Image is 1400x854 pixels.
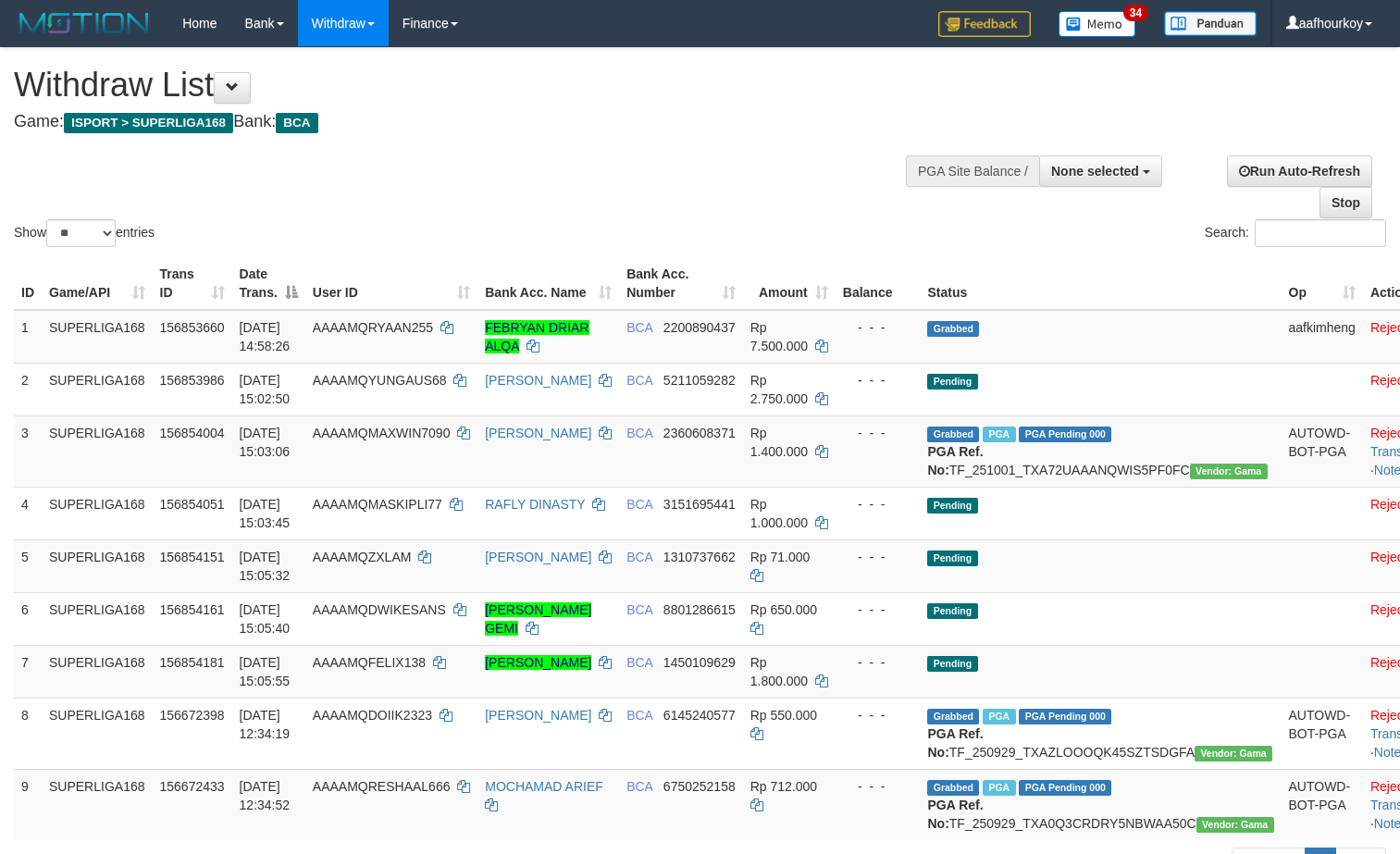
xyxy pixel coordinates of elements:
span: Copy 3151695441 to clipboard [663,497,736,512]
td: SUPERLIGA168 [42,769,153,840]
span: [DATE] 15:02:50 [240,373,291,406]
img: Button%20Memo.svg [1059,11,1136,37]
span: Grabbed [927,427,979,442]
span: AAAAMQFELIX138 [313,655,426,670]
td: 5 [14,539,42,592]
label: Show entries [14,219,155,247]
span: [DATE] 15:03:06 [240,426,291,459]
span: Rp 712.000 [750,779,817,794]
span: Grabbed [927,709,979,724]
td: AUTOWD-BOT-PGA [1282,698,1363,769]
img: MOTION_logo.png [14,9,155,37]
div: - - - [843,653,913,672]
span: AAAAMQZXLAM [313,550,412,564]
th: ID [14,257,42,310]
div: - - - [843,548,913,566]
a: FEBRYAN DRIAR ALQA [485,320,588,353]
a: Stop [1319,187,1372,218]
td: SUPERLIGA168 [42,363,153,415]
td: TF_250929_TXAZLOOOQK45SZTSDGFA [920,698,1281,769]
div: PGA Site Balance / [906,155,1039,187]
span: [DATE] 15:03:45 [240,497,291,530]
a: MOCHAMAD ARIEF [485,779,603,794]
span: [DATE] 14:58:26 [240,320,291,353]
span: 156854004 [160,426,225,440]
span: Copy 8801286615 to clipboard [663,602,736,617]
span: Rp 2.750.000 [750,373,808,406]
th: Trans ID: activate to sort column ascending [153,257,232,310]
span: [DATE] 15:05:40 [240,602,291,636]
td: 7 [14,645,42,698]
td: SUPERLIGA168 [42,310,153,364]
span: AAAAMQDWIKESANS [313,602,446,617]
b: PGA Ref. No: [927,798,983,831]
span: Rp 7.500.000 [750,320,808,353]
span: Pending [927,603,977,619]
span: Vendor URL: https://trx31.1velocity.biz [1190,464,1268,479]
span: Rp 1.800.000 [750,655,808,688]
span: Pending [927,656,977,672]
span: 156854151 [160,550,225,564]
td: SUPERLIGA168 [42,539,153,592]
span: BCA [626,497,652,512]
a: [PERSON_NAME] [485,550,591,564]
th: Status [920,257,1281,310]
span: PGA Pending [1019,427,1111,442]
div: - - - [843,318,913,337]
span: AAAAMQRYAAN255 [313,320,433,335]
th: Bank Acc. Number: activate to sort column ascending [619,257,743,310]
td: SUPERLIGA168 [42,698,153,769]
span: 34 [1123,5,1148,21]
td: 8 [14,698,42,769]
span: 156854161 [160,602,225,617]
span: 156672433 [160,779,225,794]
span: BCA [626,708,652,723]
span: BCA [626,426,652,440]
span: Copy 2360608371 to clipboard [663,426,736,440]
span: Pending [927,498,977,514]
a: [PERSON_NAME] [485,655,591,670]
div: - - - [843,424,913,442]
span: AAAAMQMAXWIN7090 [313,426,451,440]
span: Rp 71.000 [750,550,811,564]
span: AAAAMQYUNGAUS68 [313,373,447,388]
span: [DATE] 12:34:52 [240,779,291,812]
span: AAAAMQMASKIPLI77 [313,497,442,512]
span: BCA [626,779,652,794]
a: Run Auto-Refresh [1227,155,1372,187]
td: AUTOWD-BOT-PGA [1282,415,1363,487]
span: Copy 2200890437 to clipboard [663,320,736,335]
th: Date Trans.: activate to sort column descending [232,257,305,310]
td: 9 [14,769,42,840]
h4: Game: Bank: [14,113,915,131]
td: 4 [14,487,42,539]
span: Copy 6750252158 to clipboard [663,779,736,794]
span: 156854181 [160,655,225,670]
td: SUPERLIGA168 [42,487,153,539]
span: 156853986 [160,373,225,388]
input: Search: [1255,219,1386,247]
th: User ID: activate to sort column ascending [305,257,477,310]
th: Balance [836,257,921,310]
td: SUPERLIGA168 [42,645,153,698]
td: TF_251001_TXA72UAAANQWIS5PF0FC [920,415,1281,487]
span: [DATE] 12:34:19 [240,708,291,741]
span: Marked by aafsoycanthlai [983,780,1015,796]
span: ISPORT > SUPERLIGA168 [64,113,233,133]
div: - - - [843,495,913,514]
a: RAFLY DINASTY [485,497,585,512]
select: Showentries [46,219,116,247]
span: Marked by aafsoycanthlai [983,427,1015,442]
td: 6 [14,592,42,645]
span: Rp 550.000 [750,708,817,723]
span: BCA [276,113,317,133]
td: 1 [14,310,42,364]
span: AAAAMQDOIIK2323 [313,708,432,723]
span: BCA [626,320,652,335]
span: Rp 1.000.000 [750,497,808,530]
th: Amount: activate to sort column ascending [743,257,836,310]
span: Rp 650.000 [750,602,817,617]
span: Grabbed [927,780,979,796]
span: Marked by aafsoycanthlai [983,709,1015,724]
h1: Withdraw List [14,67,915,104]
